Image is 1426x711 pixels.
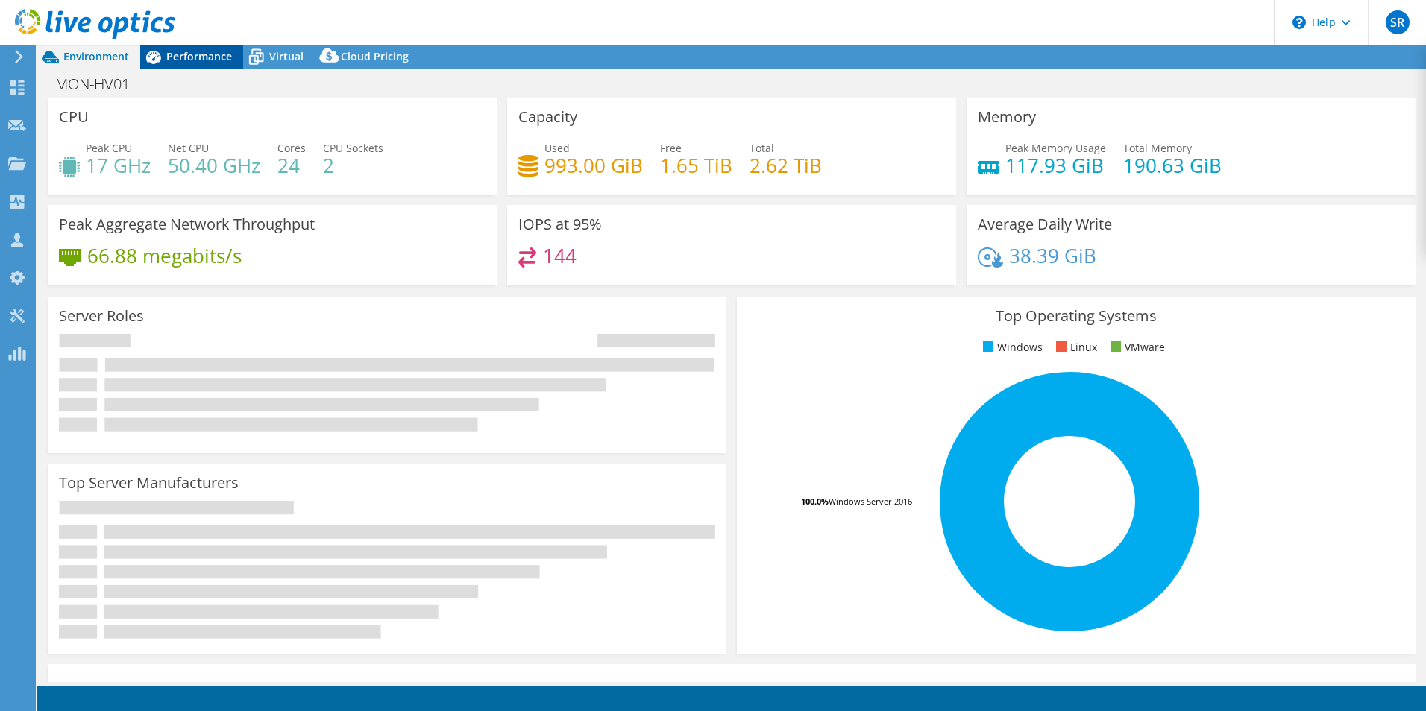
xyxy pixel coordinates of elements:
h3: Server Roles [59,308,144,324]
h3: Capacity [518,109,577,125]
span: Used [544,141,570,155]
h4: 117.93 GiB [1005,157,1106,174]
span: Net CPU [168,141,209,155]
span: Total [750,141,774,155]
h4: 144 [543,247,577,264]
span: Environment [63,49,129,63]
span: Cloud Pricing [341,49,409,63]
span: CPU Sockets [323,141,383,155]
h3: IOPS at 95% [518,216,602,233]
h4: 993.00 GiB [544,157,643,174]
li: Linux [1052,339,1097,355]
tspan: Windows Server 2016 [829,496,912,507]
h3: Memory [978,109,1036,125]
h4: 1.65 TiB [660,157,732,174]
h4: 24 [277,157,306,174]
span: Peak Memory Usage [1005,141,1106,155]
h4: 66.88 megabits/s [87,247,242,264]
h4: 190.63 GiB [1123,157,1222,174]
h3: Peak Aggregate Network Throughput [59,216,315,233]
h3: CPU [59,109,89,125]
span: Total Memory [1123,141,1192,155]
h3: Top Operating Systems [748,308,1404,324]
li: VMware [1107,339,1165,355]
span: SR [1386,10,1410,34]
span: Performance [166,49,232,63]
span: Cores [277,141,306,155]
span: Virtual [269,49,304,63]
h4: 50.40 GHz [168,157,260,174]
tspan: 100.0% [801,496,829,507]
span: Peak CPU [86,141,132,155]
li: Windows [979,339,1043,355]
h3: Top Server Manufacturers [59,475,239,491]
h1: MON-HV01 [48,76,153,92]
h4: 2.62 TiB [750,157,822,174]
svg: \n [1292,16,1306,29]
h4: 38.39 GiB [1009,247,1096,264]
h4: 2 [323,157,383,174]
span: Free [660,141,682,155]
h4: 17 GHz [86,157,151,174]
h3: Average Daily Write [978,216,1112,233]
